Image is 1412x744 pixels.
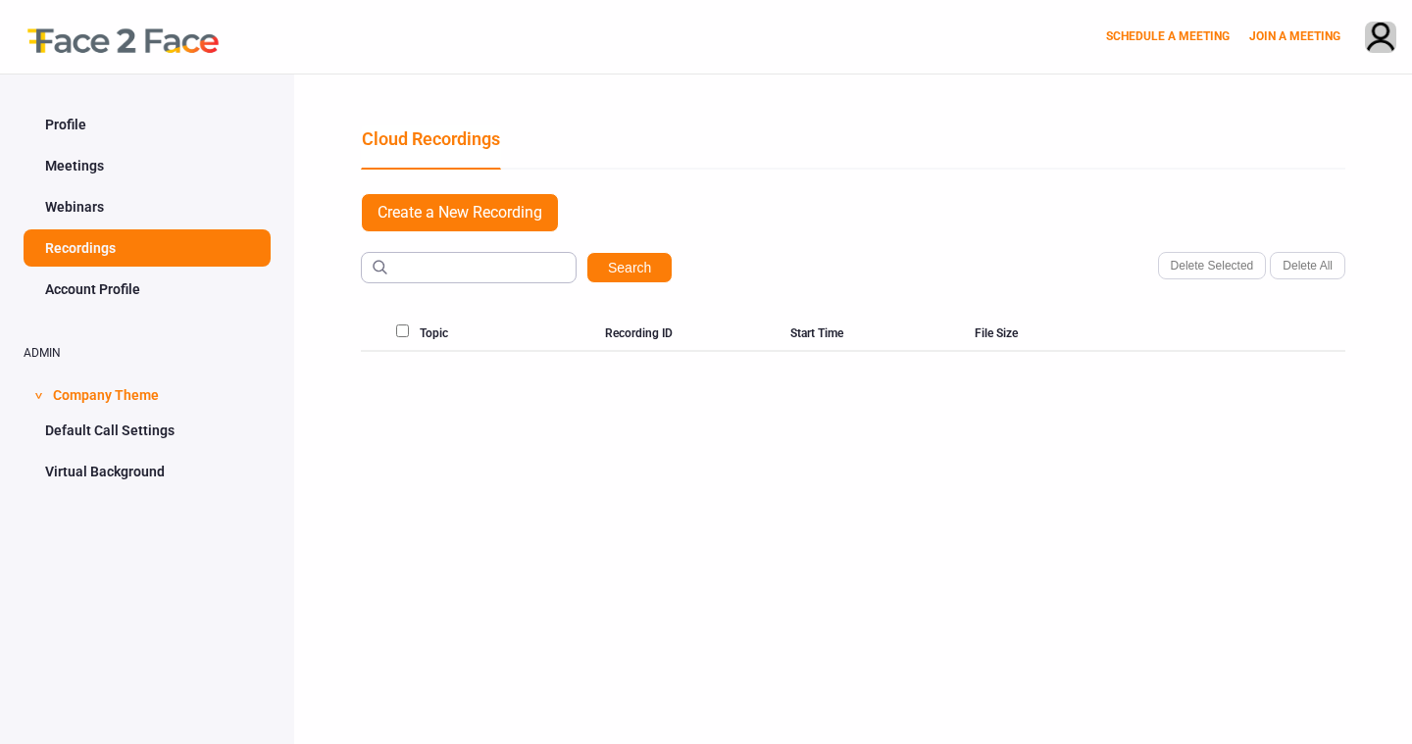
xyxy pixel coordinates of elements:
[361,125,501,170] a: Cloud Recordings
[975,317,1160,352] div: File Size
[24,188,271,225] a: Webinars
[1106,29,1230,43] a: SCHEDULE A MEETING
[28,392,48,399] span: >
[373,260,387,274] img: haGk5Ch+A0+liuDR3YSCAAAAAElFTkSuQmCC
[24,453,271,490] a: Virtual Background
[1249,29,1340,43] a: JOIN A MEETING
[24,147,271,184] a: Meetings
[586,252,673,283] button: Search
[24,229,271,267] a: Recordings
[361,193,559,232] a: Create a New Recording
[1366,23,1395,55] img: avatar.710606db.png
[53,374,159,412] span: Company Theme
[605,317,790,352] div: Recording ID
[24,347,271,360] h2: ADMIN
[790,317,976,352] div: Start Time
[420,317,605,352] div: Topic
[24,412,271,449] a: Default Call Settings
[24,271,271,308] a: Account Profile
[24,106,271,143] a: Profile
